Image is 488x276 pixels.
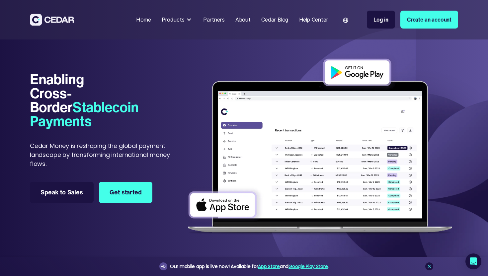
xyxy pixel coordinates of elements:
[30,141,182,168] p: Cedar Money is reshaping the global payment landscape by transforming international money flows.
[296,12,331,27] a: Help Center
[99,182,152,203] a: Get started
[259,12,291,27] a: Cedar Blog
[30,72,121,128] h1: Enabling Cross-Border
[161,264,166,269] img: announcement
[400,11,458,29] a: Create an account
[235,16,251,24] div: About
[288,263,328,270] a: Google Play Store
[299,16,328,24] div: Help Center
[367,11,395,29] a: Log in
[373,16,388,24] div: Log in
[261,16,288,24] div: Cedar Blog
[170,262,329,271] div: Our mobile app is live now! Available for and .
[159,13,195,26] div: Products
[258,263,280,270] a: App Store
[203,16,225,24] div: Partners
[233,12,253,27] a: About
[30,97,138,131] span: Stablecoin Payments
[162,16,185,24] div: Products
[465,253,481,269] div: Open Intercom Messenger
[133,12,153,27] a: Home
[343,18,348,23] img: world icon
[201,12,227,27] a: Partners
[30,182,94,203] a: Speak to Sales
[136,16,151,24] div: Home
